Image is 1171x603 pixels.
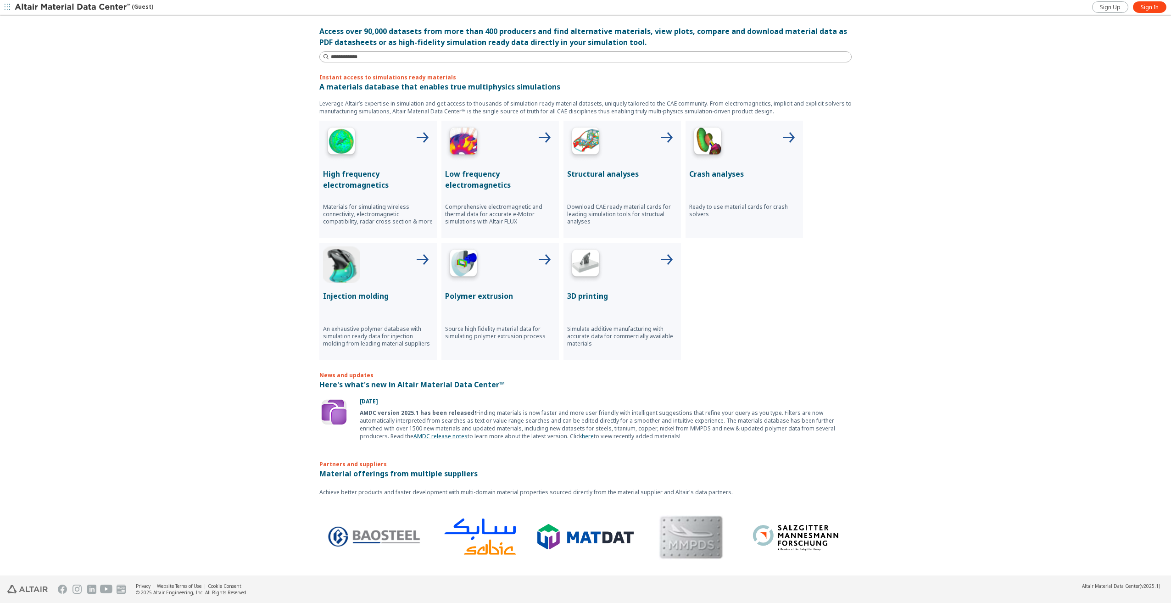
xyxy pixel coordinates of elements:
[319,371,852,379] p: News and updates
[319,243,437,360] button: Injection Molding IconInjection moldingAn exhaustive polymer database with simulation ready data ...
[567,168,677,179] p: Structural analyses
[689,203,799,218] p: Ready to use material cards for crash solvers
[319,379,852,390] p: Here's what's new in Altair Material Data Center™
[693,506,789,567] img: Logo - Sabic
[319,73,852,81] p: Instant access to simulations ready materials
[445,290,555,301] p: Polymer extrusion
[445,168,555,190] p: Low frequency electromagnetics
[445,124,482,161] img: Low Frequency Icon
[319,100,852,115] p: Leverage Altair’s expertise in simulation and get access to thousands of simulation ready materia...
[567,246,604,283] img: 3D Printing Icon
[445,203,555,225] p: Comprehensive electromagnetic and thermal data for accurate e-Motor simulations with Altair FLUX
[15,3,132,12] img: Altair Material Data Center
[136,583,151,589] a: Privacy
[1141,4,1159,11] span: Sign In
[689,168,799,179] p: Crash analyses
[360,409,476,417] b: AMDC version 2025.1 has been released!
[445,325,555,340] p: Source high fidelity material data for simulating polymer extrusion process
[1092,1,1128,13] a: Sign Up
[360,409,852,440] div: Finding materials is now faster and more user friendly with intelligent suggestions that refine y...
[567,290,677,301] p: 3D printing
[319,488,852,496] p: Achieve better products and faster development with multi-domain material properties sourced dire...
[323,325,433,347] p: An exhaustive polymer database with simulation ready data for injection molding from leading mate...
[323,203,433,225] p: Materials for simulating wireless connectivity, electromagnetic compatibility, radar cross sectio...
[15,3,153,12] div: (Guest)
[1133,1,1166,13] a: Sign In
[319,121,437,238] button: High Frequency IconHigh frequency electromagneticsMaterials for simulating wireless connectivity,...
[441,121,559,238] button: Low Frequency IconLow frequency electromagneticsComprehensive electromagnetic and thermal data fo...
[323,246,360,283] img: Injection Molding Icon
[1082,583,1140,589] span: Altair Material Data Center
[563,243,681,360] button: 3D Printing Icon3D printingSimulate additive manufacturing with accurate data for commercially av...
[1100,4,1121,11] span: Sign Up
[323,168,433,190] p: High frequency electromagnetics
[567,203,677,225] p: Download CAE ready material cards for leading simulation tools for structual analyses
[376,525,473,548] img: Logo - Bomatec
[360,397,852,405] p: [DATE]
[441,243,559,360] button: Polymer Extrusion IconPolymer extrusionSource high fidelity material data for simulating polymer ...
[136,589,248,596] div: © 2025 Altair Engineering, Inc. All Rights Reserved.
[587,525,684,548] img: Logo - BaoSteel
[1082,583,1160,589] div: (v2025.1)
[445,246,482,283] img: Polymer Extrusion Icon
[319,81,852,92] p: A materials database that enables true multiphysics simulations
[798,524,895,549] img: Logo - MatDat
[563,121,681,238] button: Structural Analyses IconStructural analysesDownload CAE ready material cards for leading simulati...
[319,468,852,479] p: Material offerings from multiple suppliers
[7,585,48,593] img: Altair Engineering
[413,432,468,440] a: AMDC release notes
[157,583,201,589] a: Website Terms of Use
[323,290,433,301] p: Injection molding
[323,124,360,161] img: High Frequency Icon
[319,397,349,427] img: Update Icon Software
[319,446,852,468] p: Partners and suppliers
[319,26,852,48] div: Access over 90,000 datasets from more than 400 producers and find alternative materials, view plo...
[482,518,578,555] img: Logo - Jahm
[567,325,677,347] p: Simulate additive manufacturing with accurate data for commercially available materials
[271,530,367,544] img: Logo - Bilstein
[689,124,726,161] img: Crash Analyses Icon
[686,121,803,238] button: Crash Analyses IconCrash analysesReady to use material cards for crash solvers
[567,124,604,161] img: Structural Analyses Icon
[208,583,241,589] a: Cookie Consent
[582,432,594,440] a: here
